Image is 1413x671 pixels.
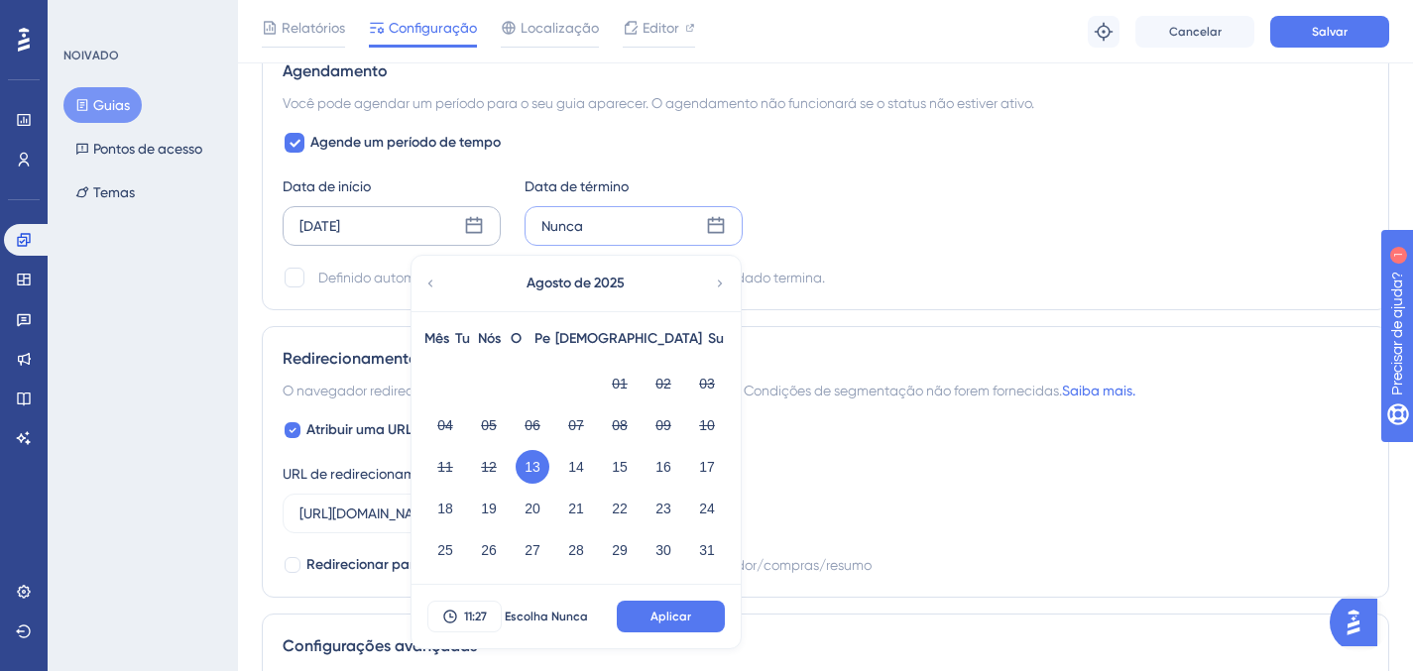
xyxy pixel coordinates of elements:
font: 10 [699,417,715,433]
font: 19 [481,501,497,516]
button: 11:27 [427,601,502,632]
button: 05 [472,408,506,442]
font: 01 [612,376,628,391]
button: Escolha Nunca [502,601,591,632]
font: Cancelar [1169,25,1222,39]
font: Tu [455,330,470,347]
font: Data de término [525,178,629,194]
button: 02 [647,367,680,400]
button: 19 [472,492,506,525]
font: 29 [612,542,628,558]
font: 16 [655,459,671,475]
font: 23 [655,501,671,516]
font: Nunca [541,218,583,234]
button: 26 [472,533,506,567]
font: Nós [478,330,501,347]
font: 30 [655,542,671,558]
font: 09 [655,417,671,433]
font: Aplicar [650,610,691,623]
font: Escolha Nunca [505,610,588,623]
font: Configurações avançadas [283,636,477,655]
font: 12 [481,459,497,475]
font: Localização [521,20,599,36]
font: Agosto de 2025 [527,275,625,291]
font: 08 [612,417,628,433]
font: 22 [612,501,628,516]
font: Pontos de acesso [93,141,202,157]
font: Guias [93,97,130,113]
font: 28 [568,542,584,558]
font: 15 [612,459,628,475]
font: 27 [525,542,540,558]
font: Su [708,330,724,347]
font: O navegador redirecionará para o "URL de redirecionamento" quando as Condições de segmentação não... [283,383,1062,398]
font: Redirecionar para URL exata [306,556,491,573]
font: Agendamento [283,61,388,80]
font: 25 [437,542,453,558]
font: Precisar de ajuda? [47,9,171,24]
font: Salvar [1312,25,1348,39]
font: Configuração [389,20,477,36]
button: 01 [603,367,637,400]
font: O [511,330,522,347]
button: Guias [63,87,142,123]
font: 17 [699,459,715,475]
font: 11:27 [464,610,487,623]
button: 27 [516,533,549,567]
button: 17 [690,450,724,484]
button: 31 [690,533,724,567]
font: [DEMOGRAPHIC_DATA] [555,330,702,347]
button: 04 [428,408,462,442]
button: Temas [63,174,147,210]
button: 29 [603,533,637,567]
font: 24 [699,501,715,516]
font: NOIVADO [63,49,119,62]
font: Você pode agendar um período para o seu guia aparecer. O agendamento não funcionará se o status n... [283,95,1034,111]
font: 31 [699,542,715,558]
font: 05 [481,417,497,433]
button: 23 [647,492,680,525]
button: 10 [690,408,724,442]
font: 13 [525,459,540,475]
font: 21 [568,501,584,516]
button: 24 [690,492,724,525]
button: 30 [647,533,680,567]
iframe: Iniciador do Assistente de IA do UserGuiding [1330,593,1389,652]
button: 14 [559,450,593,484]
button: 07 [559,408,593,442]
font: Pe [534,330,550,347]
font: 02 [655,376,671,391]
button: 20 [516,492,549,525]
button: 25 [428,533,462,567]
font: Mês [424,330,449,347]
font: Data de início [283,178,371,194]
button: 03 [690,367,724,400]
font: [DATE] [299,218,340,234]
button: Aplicar [617,601,725,632]
button: Agosto de 2025 [476,264,674,303]
font: 11 [437,459,453,475]
button: Cancelar [1135,16,1254,48]
font: Atribuir uma URL de redirecionamento [306,421,549,438]
font: Editor [643,20,679,36]
button: 12 [472,450,506,484]
font: 04 [437,417,453,433]
button: 18 [428,492,462,525]
button: 15 [603,450,637,484]
font: 03 [699,376,715,391]
button: 28 [559,533,593,567]
font: Relatórios [282,20,345,36]
font: Definido automaticamente como “Inativo” quando o período agendado termina. [318,270,825,285]
button: 08 [603,408,637,442]
button: 09 [647,408,680,442]
font: Agende um período de tempo [310,134,501,151]
font: 06 [525,417,540,433]
a: Saiba mais. [1062,383,1135,398]
font: 20 [525,501,540,516]
button: 11 [428,450,462,484]
button: Pontos de acesso [63,131,214,167]
button: Salvar [1270,16,1389,48]
button: 22 [603,492,637,525]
